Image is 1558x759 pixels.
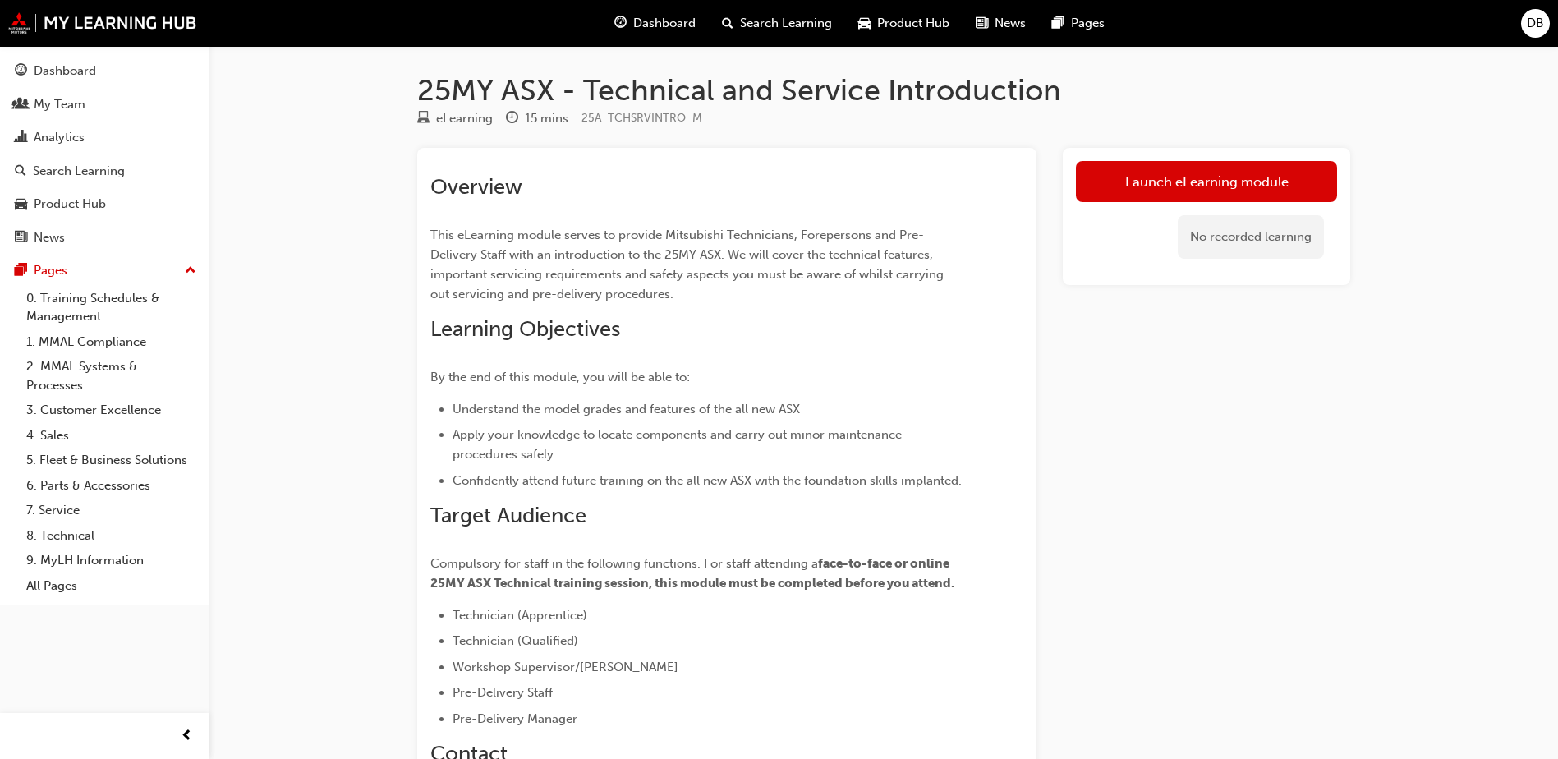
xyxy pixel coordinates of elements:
span: Workshop Supervisor/[PERSON_NAME] [453,660,678,674]
a: My Team [7,90,203,120]
a: 4. Sales [20,423,203,448]
div: News [34,228,65,247]
span: Technician (Apprentice) [453,608,587,623]
span: search-icon [15,164,26,179]
a: guage-iconDashboard [601,7,709,40]
span: Pre-Delivery Manager [453,711,577,726]
button: Pages [7,255,203,286]
span: Understand the model grades and features of the all new ASX [453,402,800,416]
span: up-icon [185,260,196,282]
span: car-icon [15,197,27,212]
div: Pages [34,261,67,280]
a: 9. MyLH Information [20,548,203,573]
h1: 25MY ASX - Technical and Service Introduction [417,72,1350,108]
img: mmal [8,12,197,34]
span: clock-icon [506,112,518,126]
a: 0. Training Schedules & Management [20,286,203,329]
span: news-icon [976,13,988,34]
a: Launch eLearning module [1076,161,1337,202]
div: My Team [34,95,85,114]
span: Product Hub [877,14,949,33]
span: Confidently attend future training on the all new ASX with the foundation skills implanted. [453,473,962,488]
div: 15 mins [525,109,568,128]
span: face-to-face or online 25MY ASX Technical training session, this module must be completed before ... [430,556,954,591]
a: 3. Customer Excellence [20,398,203,423]
span: Overview [430,174,522,200]
button: DB [1521,9,1550,38]
span: news-icon [15,231,27,246]
span: Target Audience [430,503,586,528]
div: No recorded learning [1178,215,1324,259]
span: learningResourceType_ELEARNING-icon [417,112,430,126]
div: Duration [506,108,568,129]
a: News [7,223,203,253]
a: Analytics [7,122,203,153]
span: Pages [1071,14,1105,33]
div: Search Learning [33,162,125,181]
span: Search Learning [740,14,832,33]
span: chart-icon [15,131,27,145]
span: Compulsory for staff in the following functions. For staff attending a [430,556,818,571]
span: prev-icon [181,726,193,747]
div: Analytics [34,128,85,147]
span: This eLearning module serves to provide Mitsubishi Technicians, Forepersons and Pre-Delivery Staf... [430,228,947,301]
div: Product Hub [34,195,106,214]
span: car-icon [858,13,871,34]
a: 5. Fleet & Business Solutions [20,448,203,473]
div: Type [417,108,493,129]
a: All Pages [20,573,203,599]
span: pages-icon [15,264,27,278]
span: guage-icon [614,13,627,34]
span: News [995,14,1026,33]
a: news-iconNews [963,7,1039,40]
a: 2. MMAL Systems & Processes [20,354,203,398]
span: people-icon [15,98,27,113]
span: Learning resource code [581,111,702,125]
span: pages-icon [1052,13,1064,34]
span: guage-icon [15,64,27,79]
span: Dashboard [633,14,696,33]
button: DashboardMy TeamAnalyticsSearch LearningProduct HubNews [7,53,203,255]
span: Technician (Qualified) [453,633,578,648]
a: pages-iconPages [1039,7,1118,40]
a: car-iconProduct Hub [845,7,963,40]
span: Apply your knowledge to locate components and carry out minor maintenance procedures safely [453,427,905,462]
div: eLearning [436,109,493,128]
a: 6. Parts & Accessories [20,473,203,499]
a: 7. Service [20,498,203,523]
span: DB [1527,14,1544,33]
a: search-iconSearch Learning [709,7,845,40]
span: By the end of this module, you will be able to: [430,370,690,384]
div: Dashboard [34,62,96,80]
span: search-icon [722,13,733,34]
a: Search Learning [7,156,203,186]
a: Product Hub [7,189,203,219]
span: Learning Objectives [430,316,620,342]
a: 1. MMAL Compliance [20,329,203,355]
a: Dashboard [7,56,203,86]
a: 8. Technical [20,523,203,549]
span: Pre-Delivery Staff [453,685,553,700]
